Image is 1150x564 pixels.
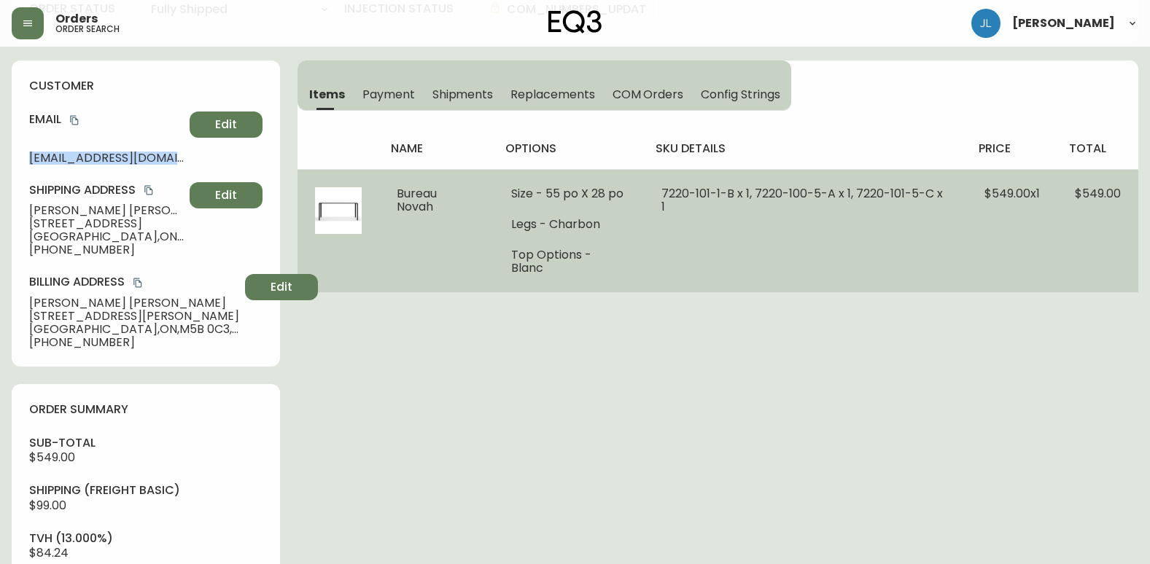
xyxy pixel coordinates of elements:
span: Edit [215,187,237,203]
img: 1c9c23e2a847dab86f8017579b61559c [971,9,1001,38]
span: Bureau Novah [397,185,437,215]
h4: tvh (13.000%) [29,530,263,547]
h4: Email [29,111,184,128]
span: [GEOGRAPHIC_DATA] , ON , M4S 0B8 , CA [29,230,184,243]
img: c6d954c6-4119-4451-baba-36addb33d5f9.jpg [315,187,362,234]
span: [GEOGRAPHIC_DATA] , ON , M5B 0C3 , CA [29,323,239,336]
span: [PERSON_NAME] [PERSON_NAME] [29,297,239,310]
span: $549.00 [29,449,75,466]
span: Payment [362,87,415,102]
li: Legs - Charbon [511,218,626,231]
h4: customer [29,78,263,94]
span: $84.24 [29,544,69,561]
span: Replacements [510,87,594,102]
h4: Shipping Address [29,182,184,198]
span: $549.00 [1075,185,1121,202]
h4: order summary [29,402,263,418]
span: $99.00 [29,497,66,514]
span: 7220-101-1-B x 1, 7220-100-5-A x 1, 7220-101-5-C x 1 [661,185,943,215]
span: Orders [55,13,98,25]
h4: Billing Address [29,274,239,290]
li: Size - 55 po X 28 po [511,187,626,200]
button: Edit [245,274,318,300]
span: Shipments [432,87,494,102]
span: [PHONE_NUMBER] [29,336,239,349]
span: [PERSON_NAME] [PERSON_NAME] [29,204,184,217]
h4: sub-total [29,435,263,451]
span: [PHONE_NUMBER] [29,243,184,256]
span: Config Strings [701,87,780,102]
img: logo [548,10,602,34]
h4: sku details [656,141,955,157]
button: copy [131,275,145,290]
h4: name [391,141,482,157]
button: copy [141,183,156,197]
button: Edit [190,111,263,138]
h4: options [505,141,632,157]
button: copy [67,113,82,128]
h4: price [979,141,1046,157]
h4: total [1069,141,1127,157]
button: Edit [190,182,263,208]
span: [STREET_ADDRESS][PERSON_NAME] [29,310,239,323]
span: Edit [215,117,237,133]
span: [PERSON_NAME] [1012,17,1115,29]
li: Top Options - Blanc [511,248,626,275]
span: $549.00 x 1 [984,185,1040,202]
h4: Shipping ( Freight Basic ) [29,482,263,498]
span: Edit [271,279,292,295]
span: [STREET_ADDRESS] [29,217,184,230]
span: COM Orders [613,87,684,102]
h5: order search [55,25,120,34]
span: [EMAIL_ADDRESS][DOMAIN_NAME] [29,152,184,165]
span: Items [309,87,345,102]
